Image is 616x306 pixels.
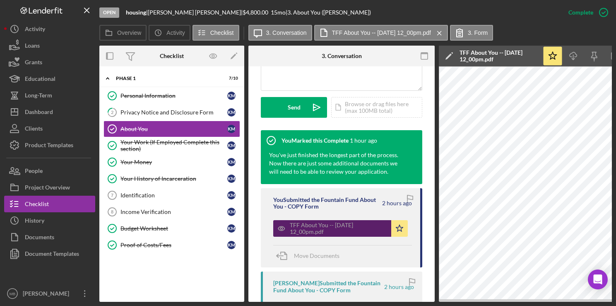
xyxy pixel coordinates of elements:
[120,225,227,232] div: Budget Worksheet
[126,9,148,16] div: |
[4,212,95,229] button: History
[4,70,95,87] button: Educational
[4,137,95,153] button: Product Templates
[227,141,236,150] div: K M
[322,53,362,59] div: 3. Conversation
[273,280,383,293] div: [PERSON_NAME] Submitted the Fountain Fund About You - COPY Form
[227,224,236,233] div: K M
[25,87,52,106] div: Long-Term
[560,4,612,21] button: Complete
[273,245,348,266] button: Move Documents
[160,53,184,59] div: Checklist
[4,37,95,54] button: Loans
[25,229,54,248] div: Documents
[227,92,236,100] div: K M
[261,97,327,118] button: Send
[103,87,240,104] a: Personal InformationKM
[120,126,227,132] div: About You
[10,291,15,296] text: MB
[273,220,408,237] button: TFF About You -- [DATE] 12_00pm.pdf
[4,87,95,104] button: Long-Term
[227,208,236,216] div: K M
[25,212,44,231] div: History
[103,187,240,204] a: 7IdentificationKM
[120,109,227,116] div: Privacy Notice and Disclosure Form
[384,284,414,290] time: 2025-08-12 15:40
[192,25,239,41] button: Checklist
[117,29,141,36] label: Overview
[120,159,227,165] div: Your Money
[282,137,349,144] div: You Marked this Complete
[350,137,377,144] time: 2025-08-12 16:01
[227,125,236,133] div: K M
[25,120,43,139] div: Clients
[103,121,240,137] a: About YouKM
[4,229,95,245] button: Documents
[227,158,236,166] div: K M
[243,9,271,16] div: $4,800.00
[120,92,227,99] div: Personal Information
[103,104,240,121] a: 2Privacy Notice and Disclosure FormKM
[25,37,40,56] div: Loans
[4,245,95,262] button: Document Templates
[25,245,79,264] div: Document Templates
[332,29,431,36] label: TFF About You -- [DATE] 12_00pm.pdf
[248,25,312,41] button: 3. Conversation
[4,104,95,120] a: Dashboard
[294,252,339,259] span: Move Documents
[568,4,593,21] div: Complete
[148,9,243,16] div: [PERSON_NAME] [PERSON_NAME] |
[223,76,238,81] div: 7 / 10
[103,137,240,154] a: Your Work (If Employed Complete this section)KM
[103,170,240,187] a: Your History of IncarcerationKM
[271,9,286,16] div: 15 mo
[25,196,49,214] div: Checklist
[290,222,387,235] div: TFF About You -- [DATE] 12_00pm.pdf
[25,54,42,73] div: Grants
[4,179,95,196] button: Project Overview
[460,49,538,63] div: TFF About You -- [DATE] 12_00pm.pdf
[120,209,227,215] div: Income Verification
[4,21,95,37] button: Activity
[21,285,75,304] div: [PERSON_NAME]
[103,154,240,170] a: Your MoneyKM
[450,25,493,41] button: 3. Form
[25,179,70,198] div: Project Overview
[25,21,45,39] div: Activity
[273,197,381,210] div: You Submitted the Fountain Fund About You - COPY Form
[25,70,55,89] div: Educational
[120,139,227,152] div: Your Work (If Employed Complete this section)
[166,29,185,36] label: Activity
[4,196,95,212] button: Checklist
[4,54,95,70] a: Grants
[120,242,227,248] div: Proof of Costs/Fees
[210,29,234,36] label: Checklist
[111,193,113,198] tspan: 7
[25,163,43,181] div: People
[4,285,95,302] button: MB[PERSON_NAME]
[4,120,95,137] button: Clients
[99,7,119,18] div: Open
[269,151,406,176] div: You've just finished the longest part of the process. Now there are just some additional document...
[588,270,608,289] div: Open Intercom Messenger
[288,97,301,118] div: Send
[111,109,113,115] tspan: 2
[116,76,217,81] div: Phase 1
[126,9,146,16] b: housing
[227,241,236,249] div: K M
[4,163,95,179] button: People
[111,209,113,214] tspan: 8
[25,104,53,122] div: Dashboard
[227,191,236,199] div: K M
[120,175,227,182] div: Your History of Incarceration
[103,220,240,237] a: Budget WorksheetKM
[382,200,412,206] time: 2025-08-12 16:00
